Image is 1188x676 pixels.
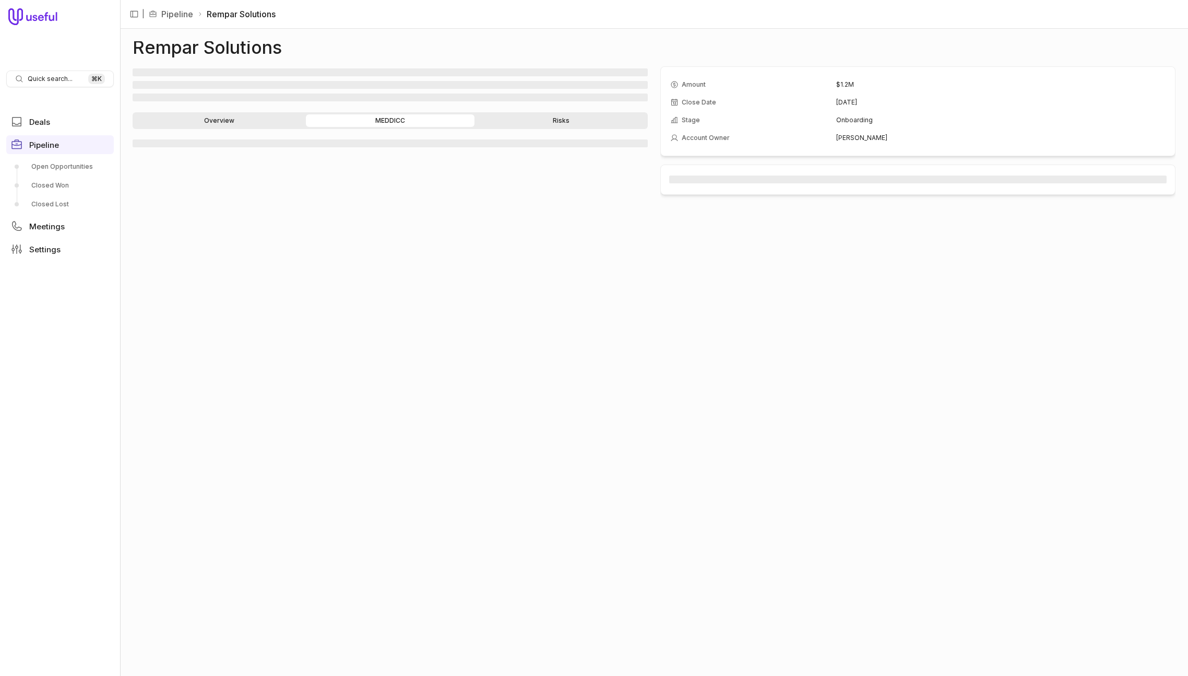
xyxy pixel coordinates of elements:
[6,240,114,259] a: Settings
[29,118,50,126] span: Deals
[306,114,475,127] a: MEDDICC
[6,158,114,213] div: Pipeline submenu
[197,8,276,20] li: Rempar Solutions
[477,114,646,127] a: Risks
[836,112,1166,129] td: Onboarding
[133,81,648,89] span: ‌
[682,116,700,124] span: Stage
[142,8,145,20] span: |
[133,68,648,76] span: ‌
[836,98,857,107] time: [DATE]
[682,134,730,142] span: Account Owner
[6,135,114,154] a: Pipeline
[836,76,1166,93] td: $1.2M
[161,8,193,20] a: Pipeline
[669,176,1167,183] span: ‌
[29,246,61,253] span: Settings
[126,6,142,22] button: Collapse sidebar
[135,114,304,127] a: Overview
[836,130,1166,146] td: [PERSON_NAME]
[29,223,65,230] span: Meetings
[682,80,706,89] span: Amount
[133,41,282,54] h1: Rempar Solutions
[6,112,114,131] a: Deals
[6,177,114,194] a: Closed Won
[133,94,648,101] span: ‌
[6,217,114,236] a: Meetings
[133,139,648,147] span: ‌
[682,98,716,107] span: Close Date
[88,74,105,84] kbd: ⌘ K
[6,196,114,213] a: Closed Lost
[29,141,59,149] span: Pipeline
[28,75,73,83] span: Quick search...
[6,158,114,175] a: Open Opportunities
